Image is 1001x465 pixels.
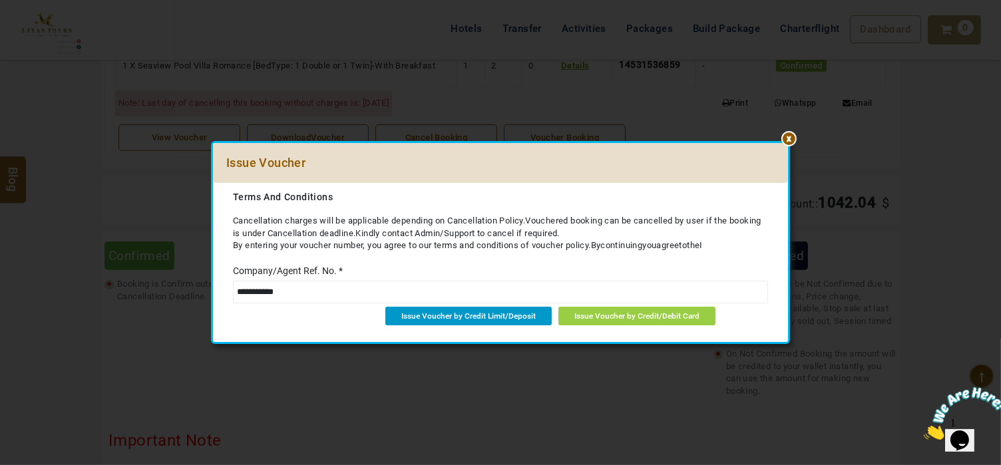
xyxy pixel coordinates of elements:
li: Cancellation charges will be applicable depending on Cancellation Policy.Vouchered booking can be... [233,215,768,239]
li: By entering your voucher number, you agree to our terms and conditions of voucher policy.Bycontin... [233,239,768,252]
a: Cancel [722,307,778,325]
img: Chat attention grabber [5,5,88,58]
label: Company/Agent Ref. No. * [233,264,768,277]
b: Terms And Conditions [233,192,333,202]
div: Issue Voucher [213,143,788,183]
span: Issue Voucher by Credit Limit/Deposit [401,311,536,321]
a: Issue Voucher by Credit/Debit Card [558,307,715,325]
span: 1 [5,5,11,17]
iframe: chat widget [918,382,1001,445]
